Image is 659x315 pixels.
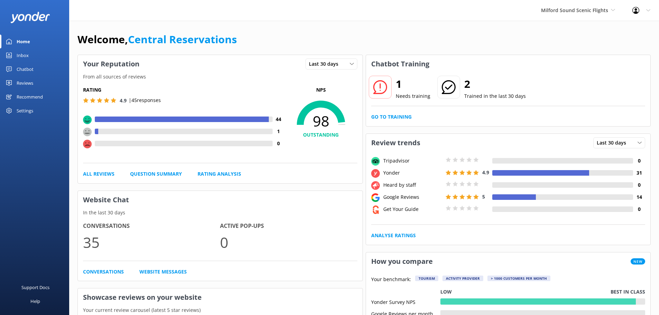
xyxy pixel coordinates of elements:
div: Activity Provider [442,276,483,281]
span: New [631,258,645,265]
span: 98 [285,112,357,130]
h4: Conversations [83,222,220,231]
div: Tourism [415,276,438,281]
a: Rating Analysis [198,170,241,178]
a: Conversations [83,268,124,276]
p: Your benchmark: [371,276,411,284]
h4: OUTSTANDING [285,131,357,139]
p: Your current review carousel (latest 5 star reviews) [78,306,363,314]
h3: Website Chat [78,191,363,209]
h4: 31 [633,169,645,177]
a: Analyse Ratings [371,232,416,239]
p: Trained in the last 30 days [464,92,526,100]
span: 4.9 [482,169,489,176]
h4: 0 [633,205,645,213]
p: From all sources of reviews [78,73,363,81]
p: Needs training [396,92,430,100]
h2: 1 [396,76,430,92]
div: > 1000 customers per month [487,276,550,281]
h1: Welcome, [77,31,237,48]
h5: Rating [83,86,285,94]
h3: Showcase reviews on your website [78,288,363,306]
p: 35 [83,231,220,254]
p: Low [440,288,452,296]
h2: 2 [464,76,526,92]
p: 0 [220,231,357,254]
div: Inbox [17,48,29,62]
div: Reviews [17,76,33,90]
a: All Reviews [83,170,115,178]
div: Yonder Survey NPS [371,298,440,305]
h3: Review trends [366,134,425,152]
img: yonder-white-logo.png [10,12,50,23]
div: Heard by staff [382,181,444,189]
h4: 0 [633,181,645,189]
a: Question Summary [130,170,182,178]
h3: Your Reputation [78,55,145,73]
p: In the last 30 days [78,209,363,216]
a: Go to Training [371,113,412,121]
h3: How you compare [366,252,438,270]
div: Settings [17,104,33,118]
h3: Chatbot Training [366,55,434,73]
div: Yonder [382,169,444,177]
span: 5 [482,193,485,200]
div: Google Reviews [382,193,444,201]
h4: 0 [273,140,285,147]
div: Home [17,35,30,48]
div: Help [30,294,40,308]
h4: 14 [633,193,645,201]
div: Chatbot [17,62,34,76]
p: | 45 responses [129,96,161,104]
span: 4.9 [120,97,127,104]
div: Tripadvisor [382,157,444,165]
span: Last 30 days [597,139,630,147]
div: Support Docs [21,280,49,294]
span: Last 30 days [309,60,342,68]
h4: Active Pop-ups [220,222,357,231]
p: NPS [285,86,357,94]
a: Website Messages [139,268,187,276]
div: Get Your Guide [382,205,444,213]
span: Milford Sound Scenic Flights [541,7,608,13]
h4: 44 [273,115,285,123]
a: Central Reservations [128,32,237,46]
h4: 0 [633,157,645,165]
h4: 1 [273,128,285,135]
div: Recommend [17,90,43,104]
p: Best in class [611,288,645,296]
